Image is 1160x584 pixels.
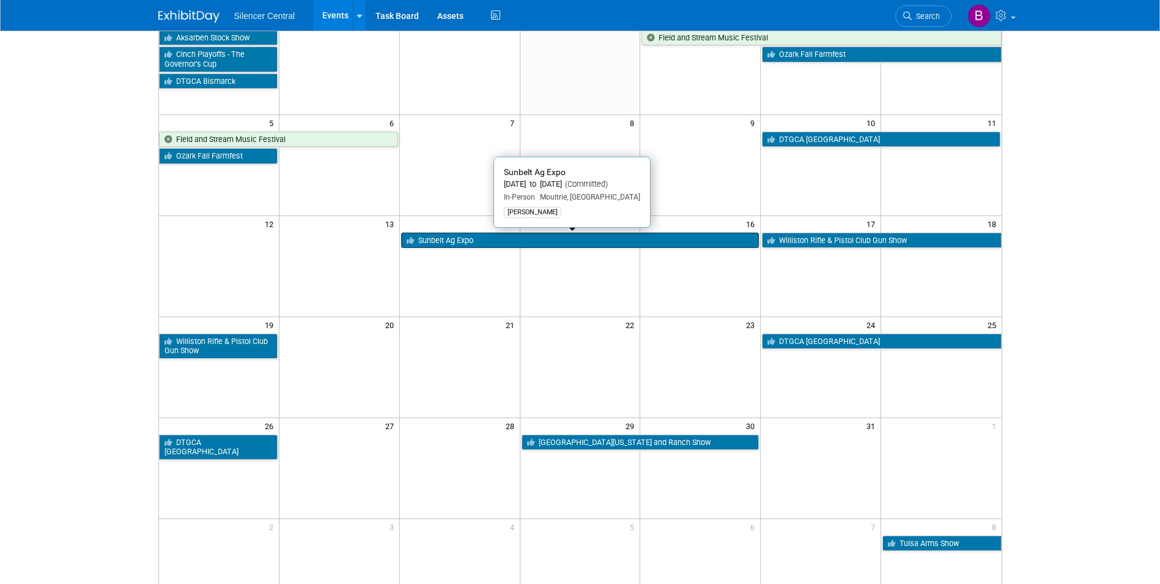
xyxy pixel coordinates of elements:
img: Billee Page [967,4,991,28]
span: 24 [865,317,881,332]
a: Sunbelt Ag Expo [401,233,759,249]
span: 4 [509,519,520,534]
img: ExhibitDay [158,10,220,23]
span: 6 [749,519,760,534]
span: Silencer Central [234,11,295,21]
a: Aksarben Stock Show [159,30,278,46]
span: 1 [991,418,1002,433]
span: 29 [624,418,640,433]
a: DTGCA [GEOGRAPHIC_DATA] [762,132,1000,148]
a: Tulsa Arms Show [882,536,1001,552]
div: [DATE] to [DATE] [504,179,640,190]
span: 19 [264,317,279,332]
a: Search [895,6,951,27]
span: 21 [504,317,520,332]
span: 30 [745,418,760,433]
span: Sunbelt Ag Expo [504,167,566,177]
span: Moultrie, [GEOGRAPHIC_DATA] [535,193,640,201]
span: 31 [865,418,881,433]
span: 28 [504,418,520,433]
span: 20 [384,317,399,332]
a: Ozark Fall Farmfest [159,148,278,164]
span: 9 [749,115,760,130]
a: DTGCA [GEOGRAPHIC_DATA] [762,334,1001,350]
a: DTGCA [GEOGRAPHIC_DATA] [159,435,278,460]
span: 8 [991,519,1002,534]
a: Cinch Playoffs - The Governor’s Cup [159,47,278,72]
span: (Committed) [562,179,608,189]
span: 6 [388,115,399,130]
span: 7 [509,115,520,130]
span: 12 [264,216,279,231]
a: Ozark Fall Farmfest [762,47,1001,62]
span: 5 [629,519,640,534]
span: 23 [745,317,760,332]
a: Field and Stream Music Festival [159,132,398,148]
a: Williston Rifle & Pistol Club Gun Show [762,233,1001,249]
span: 2 [268,519,279,534]
span: 27 [384,418,399,433]
span: 16 [745,216,760,231]
span: 11 [986,115,1002,130]
a: DTGCA Bismarck [159,73,278,89]
span: 13 [384,216,399,231]
a: [GEOGRAPHIC_DATA][US_STATE] and Ranch Show [522,435,759,451]
span: 22 [624,317,640,332]
span: 8 [629,115,640,130]
span: 3 [388,519,399,534]
span: 18 [986,216,1002,231]
span: 17 [865,216,881,231]
span: 10 [865,115,881,130]
a: Williston Rifle & Pistol Club Gun Show [159,334,278,359]
span: 5 [268,115,279,130]
span: 26 [264,418,279,433]
span: In-Person [504,193,535,201]
span: 25 [986,317,1002,332]
span: Search [912,12,940,21]
div: [PERSON_NAME] [504,207,561,218]
span: 7 [870,519,881,534]
a: Field and Stream Music Festival [641,30,1001,46]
